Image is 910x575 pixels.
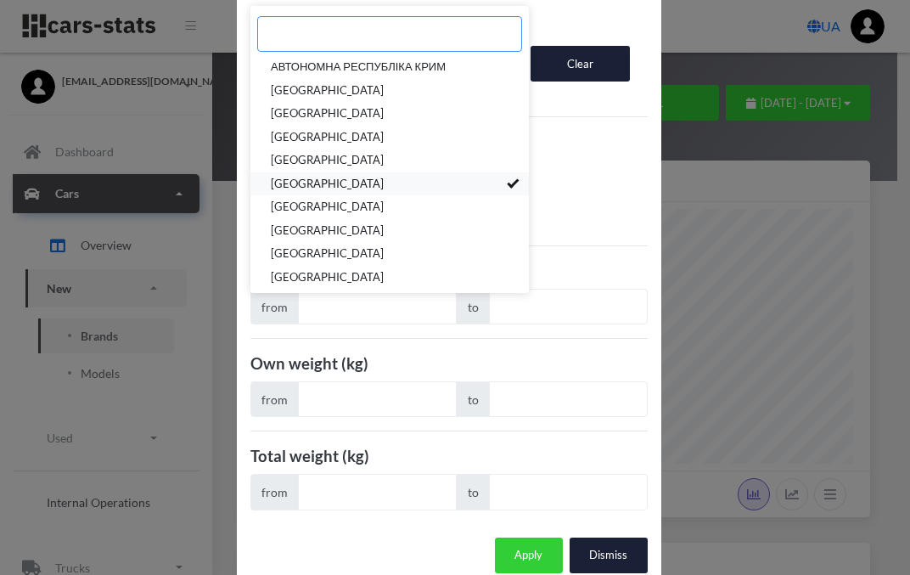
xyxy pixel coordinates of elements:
b: Total weight (kg) [250,447,369,465]
span: [GEOGRAPHIC_DATA] [271,176,384,193]
span: to [457,474,490,510]
button: Clear [531,46,630,82]
span: [GEOGRAPHIC_DATA] [271,82,384,99]
span: [GEOGRAPHIC_DATA] [271,200,384,217]
button: Dismiss [570,538,648,573]
b: Own weight (kg) [250,354,368,373]
span: from [250,289,299,324]
span: [GEOGRAPHIC_DATA] [271,269,384,286]
span: from [250,474,299,510]
span: АВТОНОМНА РЕСПУБЛІКА КРИМ [271,59,446,76]
span: [GEOGRAPHIC_DATA] [271,153,384,170]
span: [GEOGRAPHIC_DATA] [271,246,384,263]
span: [GEOGRAPHIC_DATA] [271,223,384,240]
span: from [250,381,299,417]
input: Search [257,16,522,52]
button: Apply [495,538,563,573]
span: to [457,381,490,417]
span: [GEOGRAPHIC_DATA] [271,129,384,146]
span: [GEOGRAPHIC_DATA] [271,106,384,123]
span: to [457,289,490,324]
